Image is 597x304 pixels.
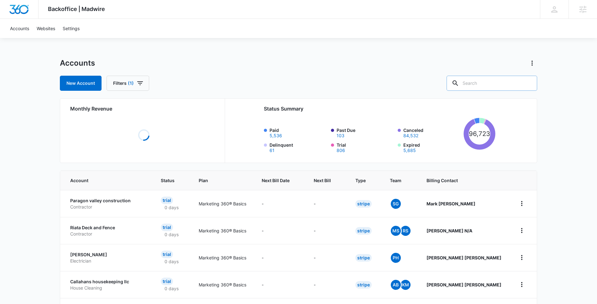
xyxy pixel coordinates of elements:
span: PH [391,253,401,263]
span: MS [391,226,401,236]
div: Stripe [355,227,372,235]
a: New Account [60,76,102,91]
span: Type [355,177,366,184]
strong: Mark [PERSON_NAME] [427,201,475,206]
p: Marketing 360® Basics [199,200,247,207]
div: Stripe [355,281,372,289]
span: Plan [199,177,247,184]
h2: Status Summary [264,105,495,112]
p: Contractor [70,204,146,210]
p: 0 days [161,204,182,211]
td: - [306,217,348,244]
div: Trial [161,278,173,285]
div: Stripe [355,200,372,208]
strong: [PERSON_NAME] N/A [427,228,472,233]
button: Actions [527,58,537,68]
p: [PERSON_NAME] [70,252,146,258]
span: SG [391,199,401,209]
p: Contractor [70,231,146,237]
a: [PERSON_NAME]Electrician [70,252,146,264]
td: - [254,271,306,298]
div: Trial [161,197,173,204]
div: Trial [161,251,173,258]
p: Riata Deck and Fence [70,225,146,231]
a: Callahans housekeeping llcHouse Cleaning [70,279,146,291]
td: - [254,217,306,244]
label: Delinquent [270,142,327,153]
button: Trial [337,148,345,153]
span: RS [401,226,411,236]
strong: [PERSON_NAME] [PERSON_NAME] [427,282,501,287]
button: Past Due [337,133,344,138]
span: Billing Contact [427,177,502,184]
span: Next Bill Date [262,177,290,184]
td: - [254,244,306,271]
td: - [306,190,348,217]
label: Past Due [337,127,394,138]
p: Marketing 360® Basics [199,254,247,261]
label: Paid [270,127,327,138]
h1: Accounts [60,58,95,68]
a: Settings [59,19,83,38]
button: home [517,198,527,209]
div: Trial [161,224,173,231]
button: home [517,252,527,263]
span: AB [391,280,401,290]
input: Search [447,76,537,91]
span: Backoffice | Madwire [48,6,105,12]
p: House Cleaning [70,285,146,291]
span: Status [161,177,175,184]
a: Websites [33,19,59,38]
span: (1) [128,81,134,85]
p: Callahans housekeeping llc [70,279,146,285]
label: Expired [403,142,461,153]
span: KM [401,280,411,290]
p: Marketing 360® Basics [199,281,247,288]
button: Expired [403,148,416,153]
span: Next Bill [314,177,331,184]
p: 0 days [161,231,182,238]
p: 0 days [161,258,182,265]
td: - [306,271,348,298]
button: Paid [270,133,282,138]
p: 0 days [161,285,182,292]
p: Paragon valley construction [70,198,146,204]
td: - [254,190,306,217]
td: - [306,244,348,271]
span: Team [390,177,402,184]
strong: [PERSON_NAME] [PERSON_NAME] [427,255,501,260]
label: Canceled [403,127,461,138]
p: Marketing 360® Basics [199,227,247,234]
a: Accounts [6,19,33,38]
div: Stripe [355,254,372,262]
h2: Monthly Revenue [70,105,217,112]
span: Account [70,177,137,184]
button: Filters(1) [107,76,149,91]
tspan: 96,723 [469,130,490,138]
button: Canceled [403,133,418,138]
p: Electrician [70,258,146,264]
button: home [517,280,527,290]
a: Paragon valley constructionContractor [70,198,146,210]
button: home [517,225,527,236]
button: Delinquent [270,148,275,153]
label: Trial [337,142,394,153]
a: Riata Deck and FenceContractor [70,225,146,237]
